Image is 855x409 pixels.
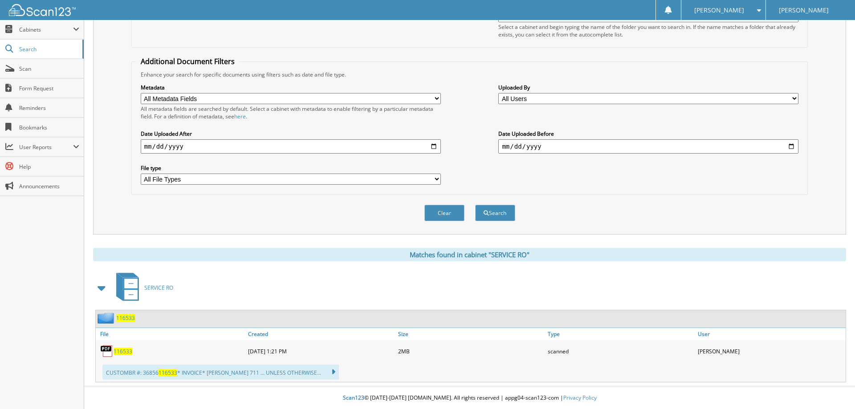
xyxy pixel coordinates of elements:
[19,85,79,92] span: Form Request
[141,130,441,138] label: Date Uploaded After
[546,328,696,340] a: Type
[19,65,79,73] span: Scan
[100,344,114,358] img: PDF.png
[498,84,798,91] label: Uploaded By
[696,328,846,340] a: User
[779,8,829,13] span: [PERSON_NAME]
[116,314,135,322] a: 116533
[102,364,339,380] div: CUSTOMBR #: 36856 * INVOICE* [PERSON_NAME] 711 ... UNLESS OTHERWISE...
[234,113,246,120] a: here
[396,342,546,360] div: 2MB
[19,163,79,170] span: Help
[498,139,798,154] input: end
[98,312,116,324] img: folder2.png
[93,248,846,261] div: Matches found in cabinet "SERVICE RO"
[114,348,132,355] a: 116533
[546,342,696,360] div: scanned
[694,8,744,13] span: [PERSON_NAME]
[396,328,546,340] a: Size
[9,4,76,16] img: scan123-logo-white.svg
[19,124,79,131] span: Bookmarks
[141,164,441,172] label: File type
[246,342,396,360] div: [DATE] 1:21 PM
[144,284,173,292] span: SERVICE RO
[141,84,441,91] label: Metadata
[810,366,855,409] iframe: Chat Widget
[424,205,464,221] button: Clear
[19,104,79,112] span: Reminders
[563,394,597,401] a: Privacy Policy
[96,328,246,340] a: File
[19,182,79,190] span: Announcements
[136,71,803,78] div: Enhance your search for specific documents using filters such as date and file type.
[111,270,173,305] a: SERVICE RO
[84,387,855,409] div: © [DATE]-[DATE] [DOMAIN_NAME]. All rights reserved | appg04-scan123-com |
[19,143,73,151] span: User Reports
[19,26,73,33] span: Cabinets
[246,328,396,340] a: Created
[136,57,239,66] legend: Additional Document Filters
[141,139,441,154] input: start
[159,369,177,377] span: 116533
[498,130,798,138] label: Date Uploaded Before
[19,45,78,53] span: Search
[498,23,798,38] div: Select a cabinet and begin typing the name of the folder you want to search in. If the name match...
[141,105,441,120] div: All metadata fields are searched by default. Select a cabinet with metadata to enable filtering b...
[343,394,364,401] span: Scan123
[475,205,515,221] button: Search
[696,342,846,360] div: [PERSON_NAME]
